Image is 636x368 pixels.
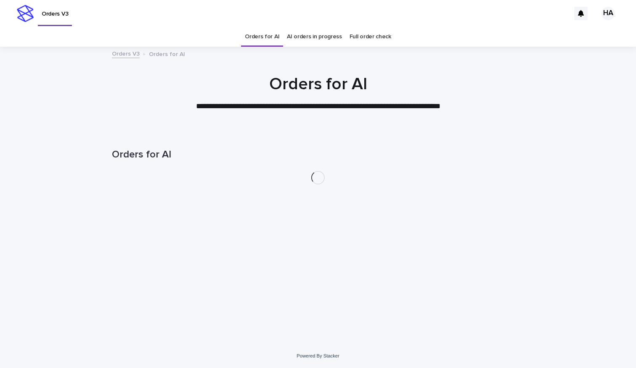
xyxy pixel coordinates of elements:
a: Powered By Stacker [297,353,339,358]
p: Orders for AI [149,49,185,58]
a: Full order check [350,27,391,47]
a: AI orders in progress [287,27,342,47]
a: Orders V3 [112,48,140,58]
h1: Orders for AI [112,149,524,161]
img: stacker-logo-s-only.png [17,5,34,22]
h1: Orders for AI [112,74,524,94]
div: HA [602,7,615,20]
a: Orders for AI [245,27,279,47]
